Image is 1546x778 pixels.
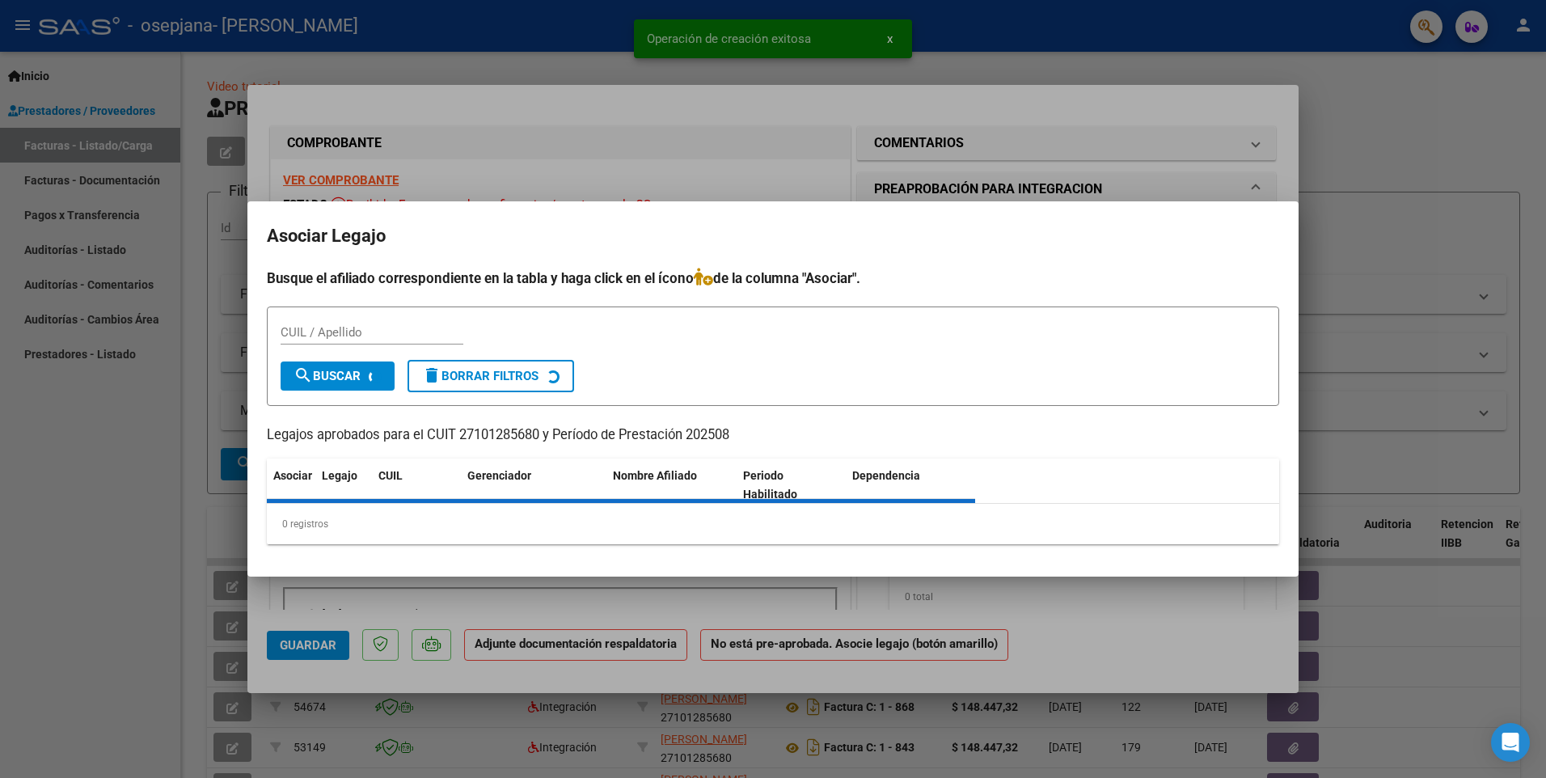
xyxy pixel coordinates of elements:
span: Gerenciador [467,469,531,482]
h2: Asociar Legajo [267,221,1279,252]
span: Asociar [273,469,312,482]
button: Buscar [281,362,395,391]
span: Legajo [322,469,357,482]
button: Borrar Filtros [408,360,574,392]
datatable-header-cell: Dependencia [846,459,976,512]
span: CUIL [378,469,403,482]
datatable-header-cell: CUIL [372,459,461,512]
mat-icon: search [294,366,313,385]
mat-icon: delete [422,366,441,385]
span: Buscar [294,369,361,383]
datatable-header-cell: Nombre Afiliado [606,459,737,512]
span: Dependencia [852,469,920,482]
datatable-header-cell: Gerenciador [461,459,606,512]
datatable-header-cell: Legajo [315,459,372,512]
div: Open Intercom Messenger [1491,723,1530,762]
p: Legajos aprobados para el CUIT 27101285680 y Período de Prestación 202508 [267,425,1279,446]
h4: Busque el afiliado correspondiente en la tabla y haga click en el ícono de la columna "Asociar". [267,268,1279,289]
datatable-header-cell: Asociar [267,459,315,512]
span: Periodo Habilitado [743,469,797,501]
span: Nombre Afiliado [613,469,697,482]
span: Borrar Filtros [422,369,539,383]
div: 0 registros [267,504,1279,544]
datatable-header-cell: Periodo Habilitado [737,459,846,512]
